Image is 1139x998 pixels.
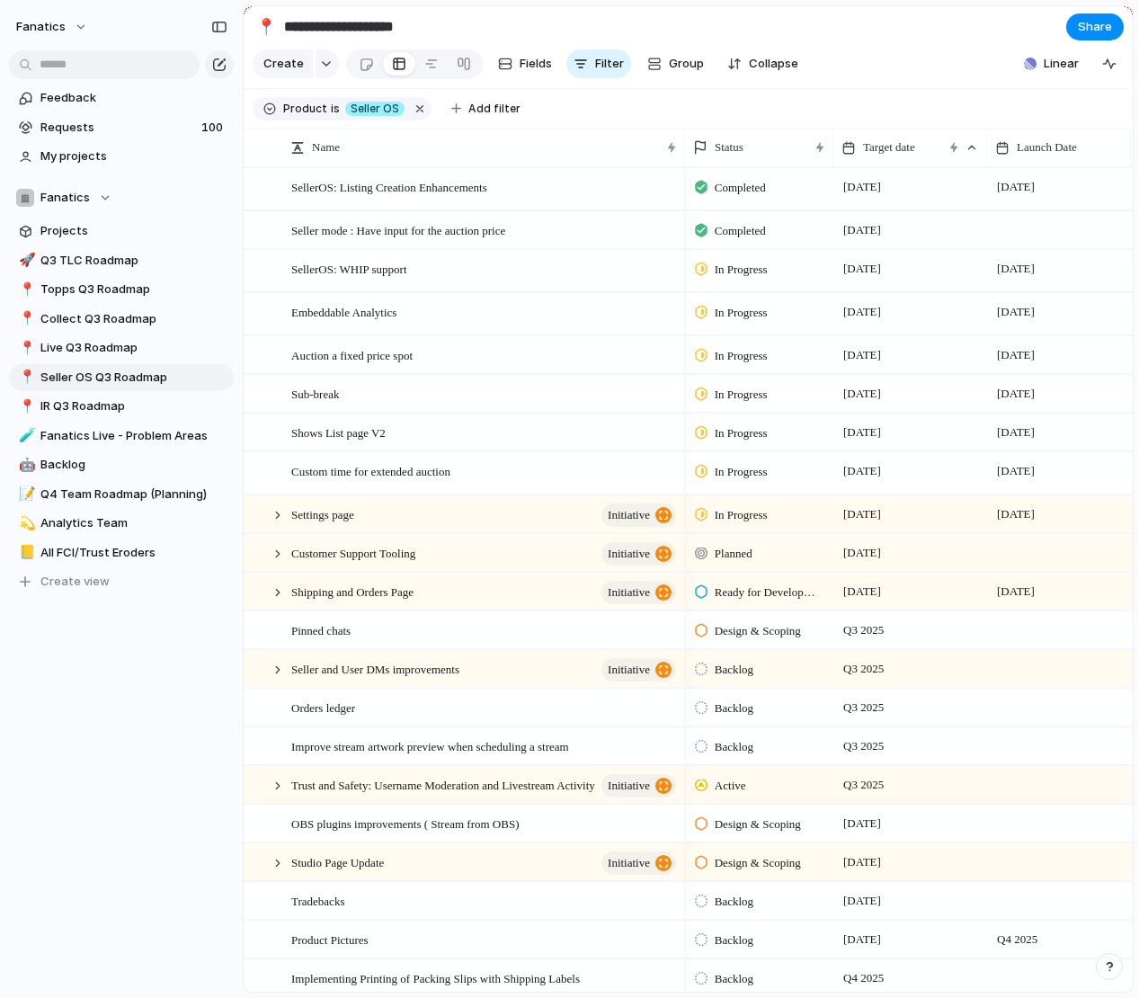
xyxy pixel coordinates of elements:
span: Status [715,138,743,156]
button: initiative [601,658,676,682]
a: 🧪Fanatics Live - Problem Areas [9,423,234,450]
button: 📍 [16,397,34,415]
span: Collapse [749,55,798,73]
span: Tradebacks [291,890,344,911]
span: My projects [40,147,227,165]
span: Linear [1044,55,1079,73]
button: Create view [9,568,234,595]
a: 🚀Q3 TLC Roadmap [9,247,234,274]
button: 🧪 [16,427,34,445]
div: 📍 [19,308,31,329]
span: [DATE] [839,258,885,280]
button: Linear [1017,50,1086,77]
div: 📝Q4 Team Roadmap (Planning) [9,481,234,508]
button: 📍 [16,369,34,387]
button: 🤖 [16,456,34,474]
button: 📒 [16,544,34,562]
span: Q3 TLC Roadmap [40,252,227,270]
div: 📍 [19,338,31,359]
span: Q3 2025 [839,697,888,718]
span: Backlog [715,931,753,949]
span: Backlog [715,699,753,717]
span: Q3 2025 [839,735,888,757]
span: [DATE] [839,851,885,873]
span: In Progress [715,506,768,524]
span: Fanatics [40,189,90,207]
span: Embeddable Analytics [291,301,396,322]
div: 📝 [19,484,31,504]
span: Design & Scoping [715,622,801,640]
span: Fanatics Live - Problem Areas [40,427,227,445]
span: Backlog [40,456,227,474]
span: Orders ledger [291,697,355,717]
span: is [331,101,340,117]
span: Design & Scoping [715,815,801,833]
span: Seller mode : Have input for the auction price [291,219,505,240]
span: Studio Page Update [291,851,384,872]
span: [DATE] [839,460,885,482]
span: [DATE] [839,813,885,834]
span: initiative [608,580,650,605]
div: 🤖Backlog [9,451,234,478]
span: Q3 2025 [839,658,888,680]
span: Requests [40,119,196,137]
span: Customer Support Tooling [291,542,415,563]
span: In Progress [715,347,768,365]
button: initiative [601,542,676,566]
span: In Progress [715,463,768,481]
div: 🚀 [19,250,31,271]
span: In Progress [715,304,768,322]
button: 📍 [16,339,34,357]
button: Add filter [440,96,531,121]
span: OBS plugins improvements ( Stream from OBS) [291,813,520,833]
span: [DATE] [839,344,885,366]
span: Pinned chats [291,619,351,640]
span: All FCI/Trust Eroders [40,544,227,562]
span: Backlog [715,970,753,988]
button: Create [253,49,313,78]
a: Requests100 [9,114,234,141]
span: In Progress [715,424,768,442]
span: Q3 2025 [839,619,888,641]
span: [DATE] [992,176,1039,198]
div: 💫 [19,513,31,534]
span: Fields [520,55,552,73]
span: Backlog [715,661,753,679]
span: Custom time for extended auction [291,460,450,481]
div: 🤖 [19,455,31,476]
span: initiative [608,503,650,528]
span: Q4 Team Roadmap (Planning) [40,486,227,503]
div: 📍 [256,14,276,39]
span: Backlog [715,893,753,911]
span: [DATE] [839,422,885,443]
div: 📍 [19,280,31,300]
button: 🚀 [16,252,34,270]
button: 📍 [252,13,280,41]
span: Completed [715,179,766,197]
button: Seller OS [342,99,408,119]
span: SellerOS: WHIP support [291,258,407,279]
span: [DATE] [839,176,885,198]
span: initiative [608,541,650,566]
span: [DATE] [992,301,1039,323]
div: 📍Topps Q3 Roadmap [9,276,234,303]
button: Fields [491,49,559,78]
a: My projects [9,143,234,170]
button: Fanatics [9,184,234,211]
span: In Progress [715,386,768,404]
div: 🧪 [19,425,31,446]
button: 💫 [16,514,34,532]
a: 📍Collect Q3 Roadmap [9,306,234,333]
a: 📒All FCI/Trust Eroders [9,539,234,566]
span: initiative [608,657,650,682]
button: initiative [601,774,676,798]
span: Topps Q3 Roadmap [40,281,227,299]
span: Design & Scoping [715,854,801,872]
span: [DATE] [992,503,1039,525]
span: Create [263,55,304,73]
span: [DATE] [839,929,885,950]
span: initiative [608,773,650,798]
